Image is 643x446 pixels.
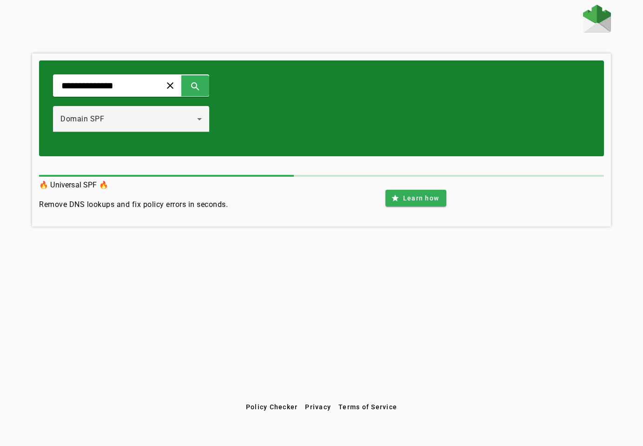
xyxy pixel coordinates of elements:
[242,399,302,415] button: Policy Checker
[39,199,228,210] h4: Remove DNS lookups and fix policy errors in seconds.
[305,403,331,411] span: Privacy
[583,5,611,33] img: Fraudmarc Logo
[39,179,228,192] h3: 🔥 Universal SPF 🔥
[60,114,104,123] span: Domain SPF
[583,5,611,35] a: Home
[301,399,335,415] button: Privacy
[246,403,298,411] span: Policy Checker
[403,193,439,203] span: Learn how
[338,403,397,411] span: Terms of Service
[335,399,401,415] button: Terms of Service
[385,190,446,206] button: Learn how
